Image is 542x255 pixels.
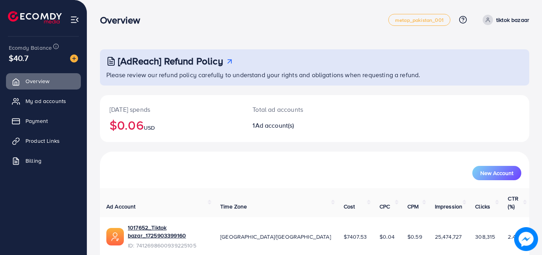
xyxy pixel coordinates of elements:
[220,202,247,210] span: Time Zone
[9,52,28,64] span: $40.7
[25,157,41,165] span: Billing
[8,11,62,23] img: logo
[110,105,233,114] p: [DATE] spends
[344,202,355,210] span: Cost
[110,117,233,132] h2: $0.06
[514,227,538,251] img: image
[407,233,422,241] span: $0.59
[6,93,81,109] a: My ad accounts
[118,55,223,67] h3: [AdReach] Refund Policy
[128,241,207,249] span: ID: 7412698600939225105
[128,224,207,240] a: 1017652_Tiktok bazar_1725903399160
[70,15,79,24] img: menu
[344,233,367,241] span: $7407.53
[106,70,524,80] p: Please review our refund policy carefully to understand your rights and obligations when requesti...
[472,166,521,180] button: New Account
[388,14,450,26] a: metap_pakistan_001
[435,202,463,210] span: Impression
[106,202,136,210] span: Ad Account
[475,202,490,210] span: Clicks
[6,133,81,149] a: Product Links
[475,233,495,241] span: 308,315
[25,117,48,125] span: Payment
[6,113,81,129] a: Payment
[407,202,419,210] span: CPM
[106,228,124,245] img: ic-ads-acc.e4c84228.svg
[252,122,341,129] h2: 1
[9,44,52,52] span: Ecomdy Balance
[380,202,390,210] span: CPC
[255,121,294,130] span: Ad account(s)
[395,18,444,23] span: metap_pakistan_001
[144,124,155,132] span: USD
[252,105,341,114] p: Total ad accounts
[479,15,529,25] a: tiktok bazaar
[508,195,518,210] span: CTR (%)
[100,14,147,26] h3: Overview
[480,170,513,176] span: New Account
[496,15,529,25] p: tiktok bazaar
[25,77,49,85] span: Overview
[70,55,78,62] img: image
[435,233,462,241] span: 25,474,727
[25,137,60,145] span: Product Links
[508,233,519,241] span: 2.44
[25,97,66,105] span: My ad accounts
[380,233,395,241] span: $0.04
[6,153,81,169] a: Billing
[6,73,81,89] a: Overview
[220,233,331,241] span: [GEOGRAPHIC_DATA]/[GEOGRAPHIC_DATA]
